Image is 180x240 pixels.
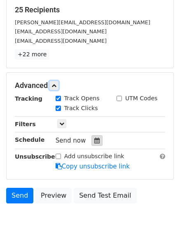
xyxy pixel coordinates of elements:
[139,201,180,240] iframe: Chat Widget
[15,81,165,90] h5: Advanced
[64,94,100,103] label: Track Opens
[125,94,157,103] label: UTM Codes
[6,188,33,203] a: Send
[56,163,130,170] a: Copy unsubscribe link
[15,153,55,160] strong: Unsubscribe
[15,28,107,35] small: [EMAIL_ADDRESS][DOMAIN_NAME]
[64,104,98,113] label: Track Clicks
[15,136,44,143] strong: Schedule
[74,188,136,203] a: Send Test Email
[56,137,86,144] span: Send now
[15,49,49,60] a: +22 more
[15,95,42,102] strong: Tracking
[15,38,107,44] small: [EMAIL_ADDRESS][DOMAIN_NAME]
[64,152,124,161] label: Add unsubscribe link
[35,188,72,203] a: Preview
[15,5,165,14] h5: 25 Recipients
[15,121,36,127] strong: Filters
[15,19,150,25] small: [PERSON_NAME][EMAIL_ADDRESS][DOMAIN_NAME]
